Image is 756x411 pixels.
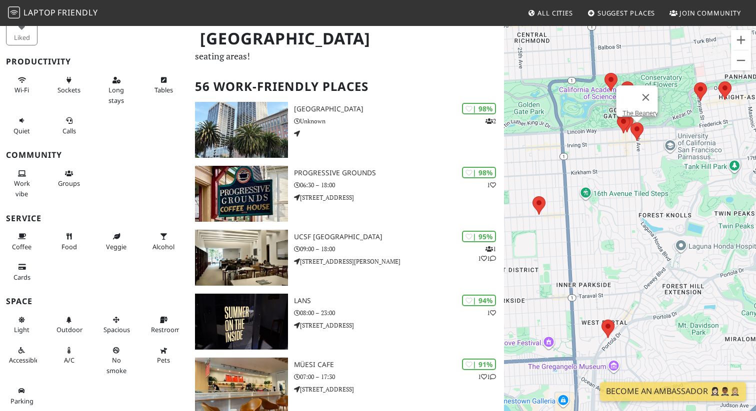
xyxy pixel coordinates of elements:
[151,325,180,334] span: Restroom
[9,356,39,365] span: Accessible
[462,103,496,114] div: | 98%
[294,233,504,241] h3: UCSF [GEOGRAPHIC_DATA]
[14,325,29,334] span: Natural light
[6,312,37,338] button: Light
[189,230,504,286] a: UCSF Mission Bay FAMRI Library | 95% 111 UCSF [GEOGRAPHIC_DATA] 09:00 – 18:00 [STREET_ADDRESS][PE...
[462,295,496,306] div: | 94%
[462,359,496,370] div: | 91%
[6,72,37,98] button: Wi-Fi
[189,166,504,222] a: Progressive Grounds | 98% 1 Progressive Grounds 06:30 – 18:00 [STREET_ADDRESS]
[523,4,577,22] a: All Cities
[189,294,504,350] a: LANS | 94% 1 LANS 08:00 – 23:00 [STREET_ADDRESS]
[148,312,179,338] button: Restroom
[294,116,504,126] p: Unknown
[53,72,85,98] button: Sockets
[634,85,658,109] button: Close
[53,228,85,255] button: Food
[665,4,745,22] a: Join Community
[294,361,504,369] h3: Müesi Cafe
[537,8,573,17] span: All Cities
[57,7,97,18] span: Friendly
[13,273,30,282] span: Credit cards
[6,228,37,255] button: Coffee
[53,312,85,338] button: Outdoor
[148,72,179,98] button: Tables
[487,180,496,190] p: 1
[6,214,183,223] h3: Service
[6,57,183,66] h3: Productivity
[294,169,504,177] h3: Progressive Grounds
[462,231,496,242] div: | 95%
[10,397,33,406] span: Parking
[583,4,659,22] a: Suggest Places
[195,166,288,222] img: Progressive Grounds
[6,150,183,160] h3: Community
[58,179,80,188] span: Group tables
[6,383,37,409] button: Parking
[6,165,37,202] button: Work vibe
[294,244,504,254] p: 09:00 – 18:00
[100,72,132,108] button: Long stays
[61,242,77,251] span: Food
[294,321,504,330] p: [STREET_ADDRESS]
[731,50,751,70] button: Zoom out
[14,85,29,94] span: Stable Wi-Fi
[189,102,504,158] a: One Market Plaza | 98% 2 [GEOGRAPHIC_DATA] Unknown
[487,308,496,318] p: 1
[57,85,80,94] span: Power sockets
[294,257,504,266] p: [STREET_ADDRESS][PERSON_NAME]
[12,242,31,251] span: Coffee
[53,112,85,139] button: Calls
[6,259,37,285] button: Cards
[195,230,288,286] img: UCSF Mission Bay FAMRI Library
[6,342,37,369] button: Accessible
[6,297,183,306] h3: Space
[8,4,98,22] a: LaptopFriendly LaptopFriendly
[478,244,496,263] p: 1 1 1
[106,356,126,375] span: Smoke free
[106,242,126,251] span: Veggie
[100,228,132,255] button: Veggie
[622,109,658,117] a: The Beanery
[148,228,179,255] button: Alcohol
[8,6,20,18] img: LaptopFriendly
[597,8,655,17] span: Suggest Places
[294,385,504,394] p: [STREET_ADDRESS]
[152,242,174,251] span: Alcohol
[108,85,124,104] span: Long stays
[62,126,76,135] span: Video/audio calls
[103,325,130,334] span: Spacious
[100,312,132,338] button: Spacious
[462,167,496,178] div: | 98%
[195,71,498,102] h2: 56 Work-Friendly Places
[157,356,170,365] span: Pet friendly
[294,180,504,190] p: 06:30 – 18:00
[148,342,179,369] button: Pets
[195,294,288,350] img: LANS
[64,356,74,365] span: Air conditioned
[485,116,496,126] p: 2
[294,105,504,113] h3: [GEOGRAPHIC_DATA]
[53,342,85,369] button: A/C
[154,85,173,94] span: Work-friendly tables
[478,372,496,382] p: 1 1
[731,30,751,50] button: Zoom in
[294,297,504,305] h3: LANS
[195,102,288,158] img: One Market Plaza
[14,179,30,198] span: People working
[294,308,504,318] p: 08:00 – 23:00
[53,165,85,192] button: Groups
[6,112,37,139] button: Quiet
[294,193,504,202] p: [STREET_ADDRESS]
[294,372,504,382] p: 07:00 – 17:30
[679,8,741,17] span: Join Community
[13,126,30,135] span: Quiet
[23,7,56,18] span: Laptop
[56,325,82,334] span: Outdoor area
[192,25,502,52] h1: [GEOGRAPHIC_DATA]
[100,342,132,379] button: No smoke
